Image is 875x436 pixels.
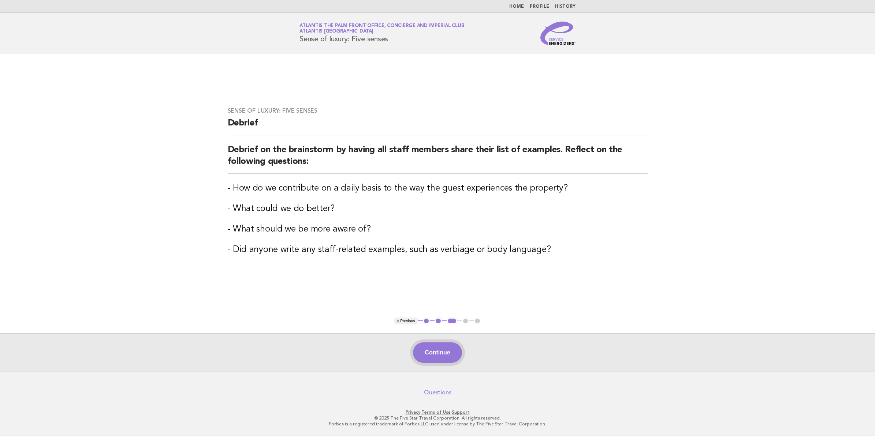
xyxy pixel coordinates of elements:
[540,22,576,45] img: Service Energizers
[421,410,451,415] a: Terms of Use
[299,24,464,43] h1: Sense of luxury: Five senses
[530,4,549,9] a: Profile
[213,415,662,421] p: © 2025 The Five Star Travel Corporation. All rights reserved.
[228,117,648,135] h2: Debrief
[228,244,648,256] h3: - Did anyone write any staff-related examples, such as verbiage or body language?
[435,317,442,325] button: 2
[509,4,524,9] a: Home
[213,409,662,415] p: · ·
[406,410,420,415] a: Privacy
[228,144,648,174] h2: Debrief on the brainstorm by having all staff members share their list of examples. Reflect on th...
[213,421,662,427] p: Forbes is a registered trademark of Forbes LLC used under license by The Five Star Travel Corpora...
[423,317,430,325] button: 1
[299,29,373,34] span: Atlantis [GEOGRAPHIC_DATA]
[228,203,648,215] h3: - What could we do better?
[452,410,470,415] a: Support
[555,4,576,9] a: History
[447,317,457,325] button: 3
[228,223,648,235] h3: - What should we be more aware of?
[424,389,451,396] a: Questions
[299,23,464,34] a: Atlantis The Palm Front Office, Concierge and Imperial ClubAtlantis [GEOGRAPHIC_DATA]
[228,183,648,194] h3: - How do we contribute on a daily basis to the way the guest experiences the property?
[228,107,648,114] h3: Sense of luxury: Five senses
[413,342,462,363] button: Continue
[394,317,418,325] button: < Previous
